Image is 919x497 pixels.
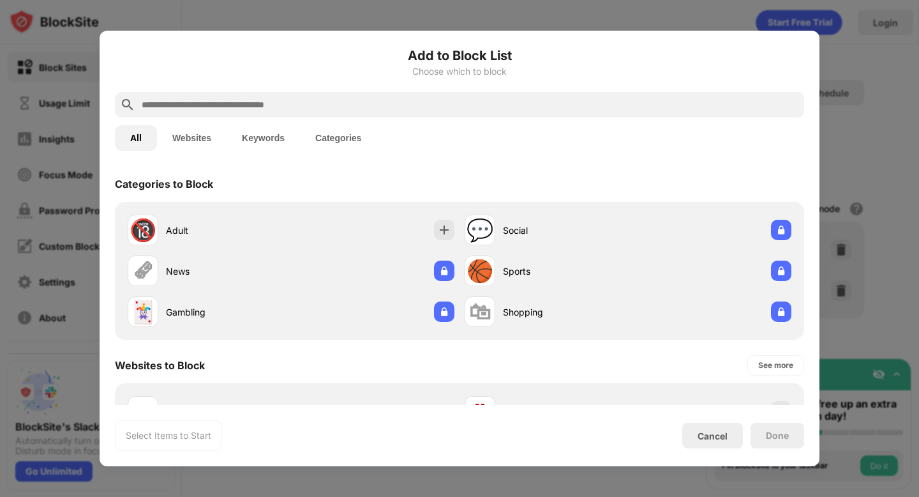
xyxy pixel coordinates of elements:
[132,258,154,284] div: 🗞
[698,431,728,441] div: Cancel
[503,405,628,418] div: [DOMAIN_NAME]
[166,224,291,237] div: Adult
[503,305,628,319] div: Shopping
[130,217,156,243] div: 🔞
[126,429,211,442] div: Select Items to Start
[166,305,291,319] div: Gambling
[120,97,135,112] img: search.svg
[115,125,157,151] button: All
[166,405,291,418] div: [DOMAIN_NAME]
[469,299,491,325] div: 🛍
[115,66,804,77] div: Choose which to block
[300,125,377,151] button: Categories
[227,125,300,151] button: Keywords
[115,359,205,372] div: Websites to Block
[467,258,493,284] div: 🏀
[503,224,628,237] div: Social
[503,264,628,278] div: Sports
[115,46,804,65] h6: Add to Block List
[115,178,213,190] div: Categories to Block
[467,217,493,243] div: 💬
[758,359,793,372] div: See more
[135,404,151,419] img: favicons
[472,404,488,419] img: favicons
[166,264,291,278] div: News
[766,431,789,441] div: Done
[157,125,227,151] button: Websites
[130,299,156,325] div: 🃏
